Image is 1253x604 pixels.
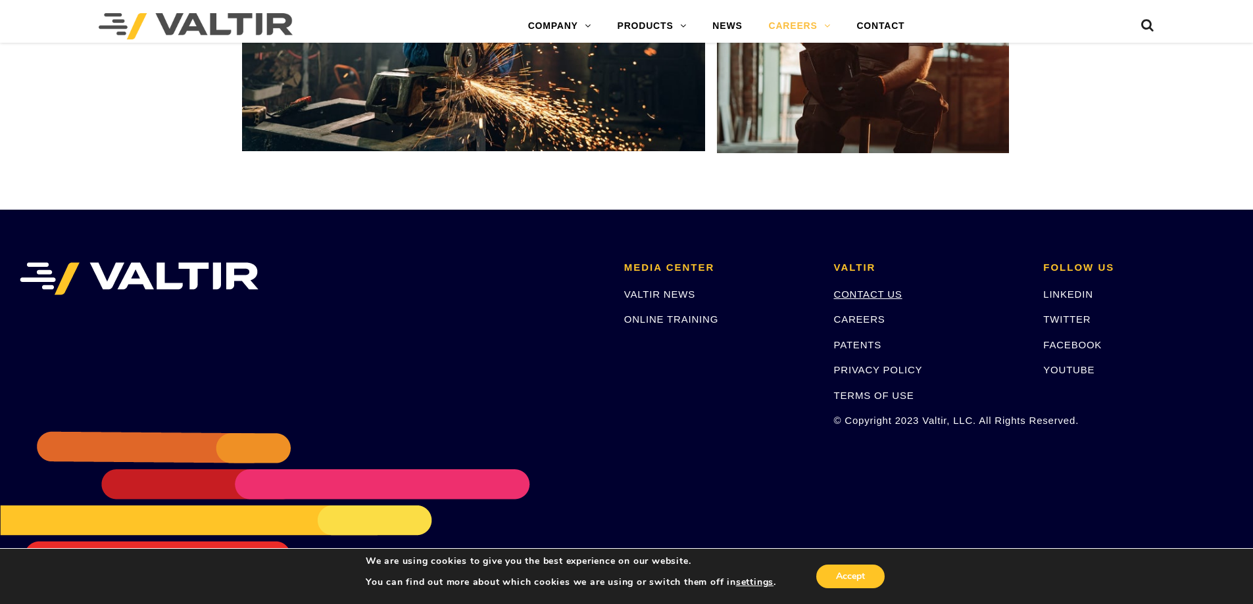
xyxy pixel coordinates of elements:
[366,555,776,567] p: We are using cookies to give you the best experience on our website.
[604,13,700,39] a: PRODUCTS
[834,339,882,350] a: PATENTS
[834,262,1024,273] h2: VALTIR
[624,289,695,300] a: VALTIR NEWS
[736,576,774,588] button: settings
[816,565,885,588] button: Accept
[834,289,902,300] a: CONTACT US
[843,13,918,39] a: CONTACT
[1043,262,1233,273] h2: FOLLOW US
[99,13,293,39] img: Valtir
[834,390,914,401] a: TERMS OF USE
[624,262,814,273] h2: MEDIA CENTER
[834,314,885,325] a: CAREERS
[834,364,923,375] a: PRIVACY POLICY
[366,576,776,588] p: You can find out more about which cookies we are using or switch them off in .
[624,314,718,325] a: ONLINE TRAINING
[20,262,258,295] img: VALTIR
[699,13,755,39] a: NEWS
[756,13,844,39] a: CAREERS
[1043,314,1091,325] a: TWITTER
[1043,289,1093,300] a: LINKEDIN
[1043,364,1094,375] a: YOUTUBE
[515,13,604,39] a: COMPANY
[834,413,1024,428] p: © Copyright 2023 Valtir, LLC. All Rights Reserved.
[1043,339,1102,350] a: FACEBOOK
